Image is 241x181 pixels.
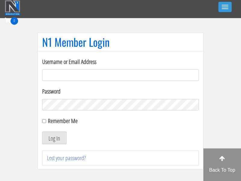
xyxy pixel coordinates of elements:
label: Username or Email Address [42,57,199,66]
button: Log In [42,132,67,144]
label: Remember Me [48,117,78,125]
h1: N1 Member Login [42,36,199,48]
p: Back To Top [203,167,241,174]
img: n1-education [5,0,20,15]
a: 0 [5,16,18,24]
span: 0 [11,17,18,25]
label: Password [42,87,199,96]
a: Lost your password? [47,154,86,162]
